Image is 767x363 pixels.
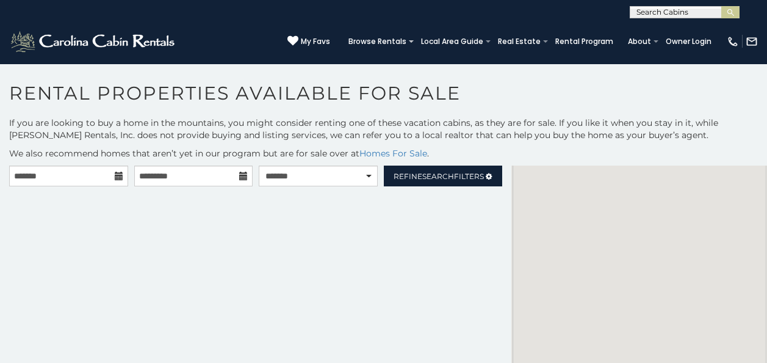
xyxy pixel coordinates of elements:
a: RefineSearchFilters [384,166,503,186]
a: My Favs [287,35,330,48]
span: Refine Filters [394,172,484,181]
img: White-1-2.png [9,29,178,54]
a: Homes For Sale [359,148,427,159]
span: Search [422,172,454,181]
a: Real Estate [492,33,547,50]
img: mail-regular-white.png [746,35,758,48]
a: Local Area Guide [415,33,489,50]
span: My Favs [301,36,330,47]
img: phone-regular-white.png [727,35,739,48]
a: Rental Program [549,33,619,50]
a: About [622,33,657,50]
a: Owner Login [660,33,718,50]
a: Browse Rentals [342,33,412,50]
